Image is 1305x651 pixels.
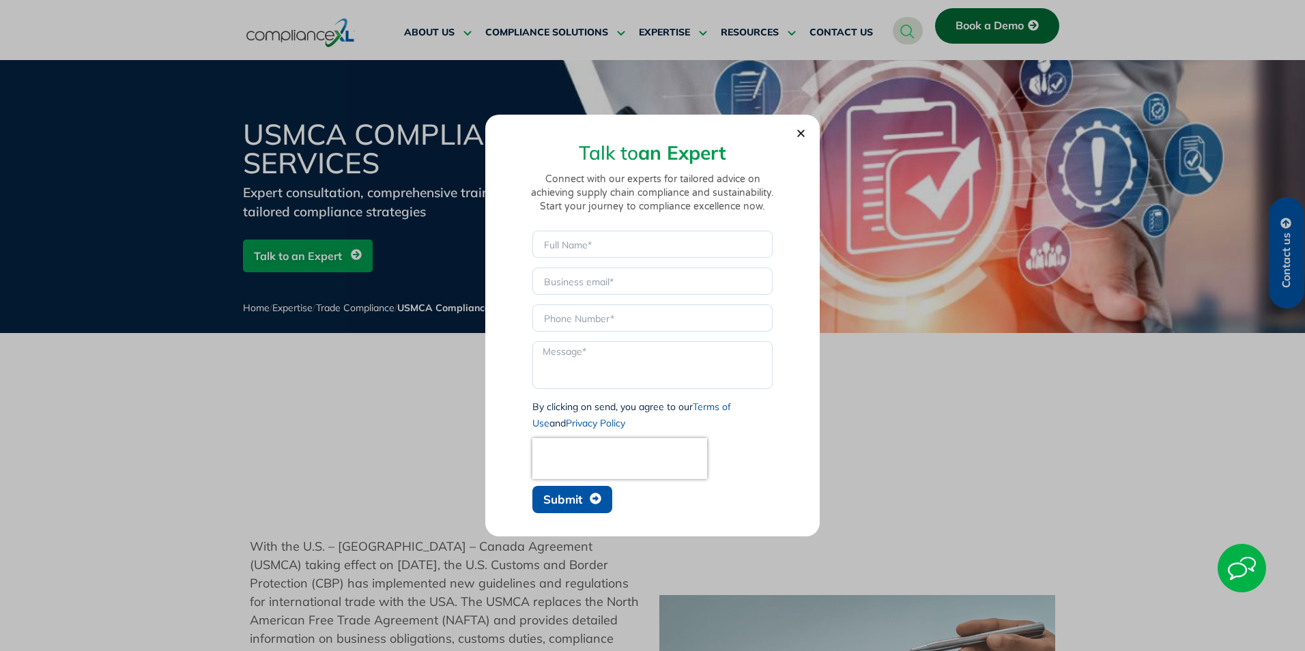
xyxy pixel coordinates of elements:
[526,143,779,162] h2: Talk to
[566,417,625,429] a: Privacy Policy
[526,173,779,214] p: Connect with our experts for tailored advice on achieving supply chain compliance and sustainabil...
[532,486,612,513] button: Submit
[638,141,726,164] strong: an Expert
[532,401,731,429] a: Terms of Use
[796,128,806,139] a: Close
[1218,544,1266,592] img: Start Chat
[532,438,707,479] iframe: reCAPTCHA
[532,399,773,431] div: By clicking on send, you agree to our and
[532,231,773,258] input: Full Name*
[532,267,773,295] input: Business email*
[543,493,582,505] span: Submit
[532,304,773,332] input: Only numbers and phone characters (#, -, *, etc) are accepted.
